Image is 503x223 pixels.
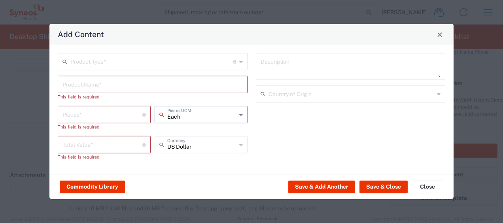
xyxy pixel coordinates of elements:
[60,180,125,193] button: Commodity Library
[288,180,355,193] button: Save & Add Another
[58,123,151,130] div: This field is required
[58,28,104,40] h4: Add Content
[359,180,408,193] button: Save & Close
[412,180,443,193] button: Close
[58,153,151,161] div: This field is required
[434,29,445,40] button: Close
[58,93,248,100] div: This field is required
